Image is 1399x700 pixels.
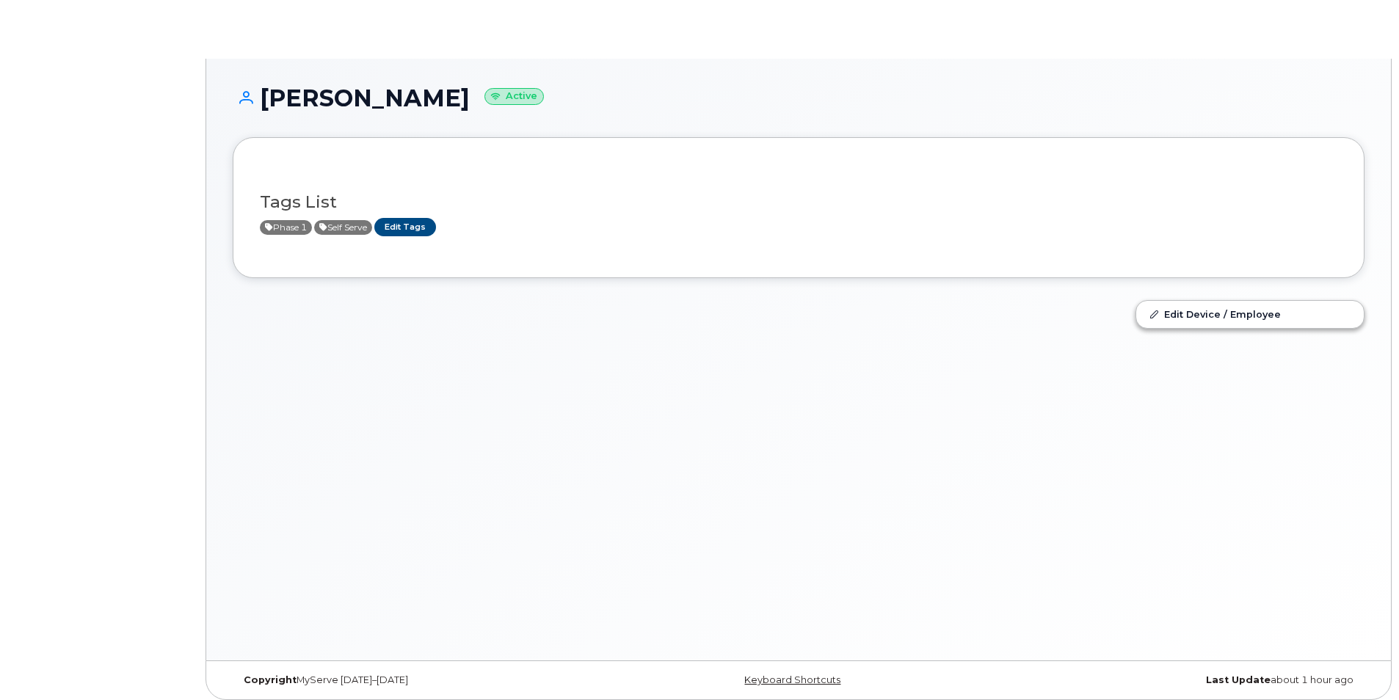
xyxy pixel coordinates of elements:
[233,85,1365,111] h1: [PERSON_NAME]
[244,674,297,685] strong: Copyright
[1136,301,1364,327] a: Edit Device / Employee
[374,218,436,236] a: Edit Tags
[987,674,1365,686] div: about 1 hour ago
[260,220,312,235] span: Active
[744,674,840,685] a: Keyboard Shortcuts
[314,220,372,235] span: Active
[484,88,544,105] small: Active
[233,674,610,686] div: MyServe [DATE]–[DATE]
[1206,674,1271,685] strong: Last Update
[260,193,1337,211] h3: Tags List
